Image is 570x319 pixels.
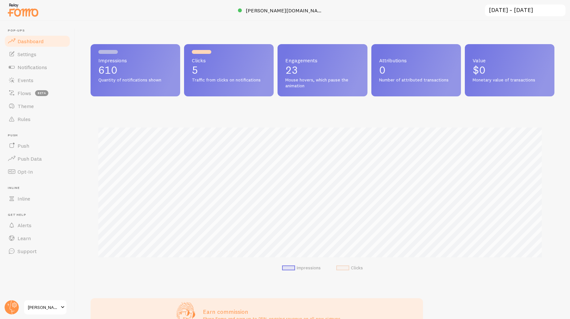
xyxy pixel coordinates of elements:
img: fomo-relay-logo-orange.svg [7,2,39,18]
span: Engagements [285,58,359,63]
a: Theme [4,100,71,113]
span: Opt-In [18,168,33,175]
a: Alerts [4,219,71,232]
span: Monetary value of transactions [473,77,547,83]
span: Attributions [379,58,453,63]
span: Alerts [18,222,31,228]
span: Mouse hovers, which pause the animation [285,77,359,89]
span: Clicks [192,58,266,63]
a: Rules [4,113,71,126]
p: 0 [379,65,453,75]
span: Support [18,248,37,254]
span: Theme [18,103,34,109]
a: Push [4,139,71,152]
span: Impressions [98,58,172,63]
p: 23 [285,65,359,75]
a: Notifications [4,61,71,74]
a: Inline [4,192,71,205]
a: Opt-In [4,165,71,178]
span: Inline [8,186,71,190]
a: Settings [4,48,71,61]
span: Learn [18,235,31,241]
span: Traffic from clicks on notifications [192,77,266,83]
a: Flows beta [4,87,71,100]
span: beta [35,90,48,96]
span: $0 [473,64,486,76]
span: Rules [18,116,31,122]
span: Number of attributed transactions [379,77,453,83]
p: 610 [98,65,172,75]
span: Settings [18,51,36,57]
p: 5 [192,65,266,75]
span: Push [8,133,71,138]
span: Dashboard [18,38,43,44]
span: Push Data [18,155,42,162]
li: Clicks [336,265,363,271]
a: [PERSON_NAME] Education [23,300,67,315]
li: Impressions [282,265,321,271]
span: Value [473,58,547,63]
span: Quantity of notifications shown [98,77,172,83]
span: Events [18,77,33,83]
span: Flows [18,90,31,96]
span: [PERSON_NAME] Education [28,303,59,311]
a: Learn [4,232,71,245]
a: Dashboard [4,35,71,48]
span: Pop-ups [8,29,71,33]
span: Push [18,142,29,149]
a: Events [4,74,71,87]
span: Notifications [18,64,47,70]
a: Support [4,245,71,258]
span: Get Help [8,213,71,217]
h3: Earn commission [203,308,341,315]
span: Inline [18,195,30,202]
a: Push Data [4,152,71,165]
